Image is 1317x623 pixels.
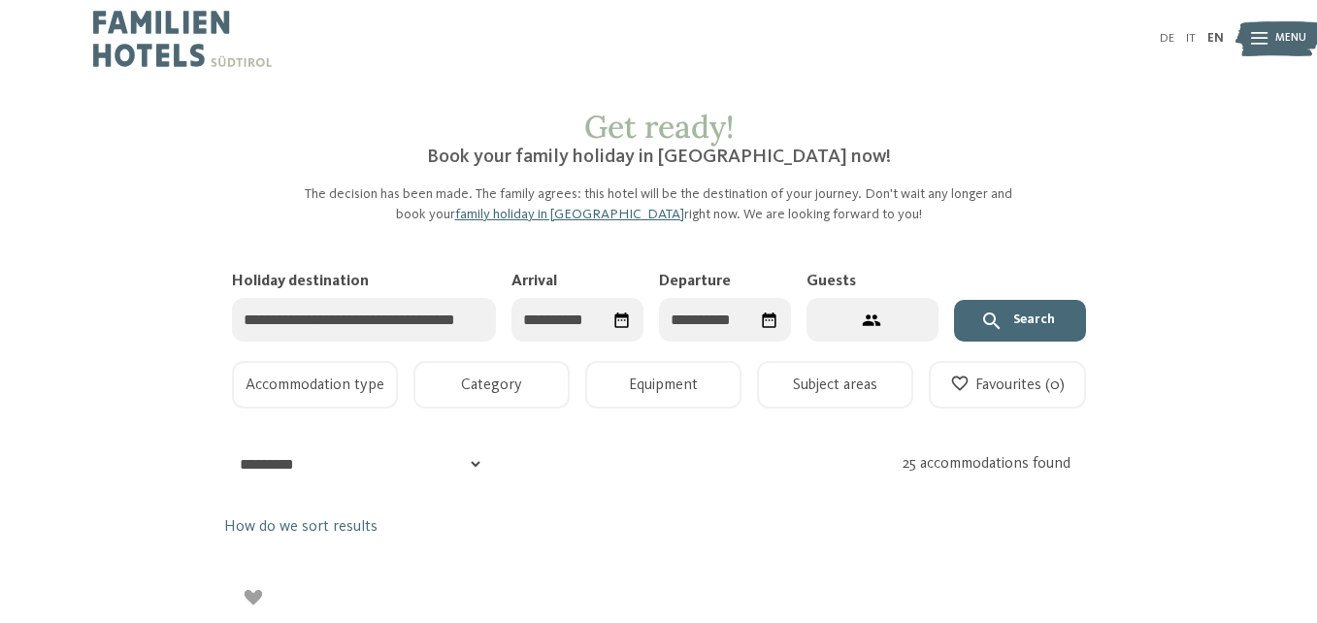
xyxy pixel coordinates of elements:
svg: 2 guests – 1 room [862,311,882,331]
a: IT [1186,32,1196,45]
button: 2 guests – 1 room [807,298,938,342]
a: family holiday in [GEOGRAPHIC_DATA] [455,208,684,221]
div: 25 accommodations found [903,453,1092,475]
button: Search [954,300,1086,343]
button: Favourites (0) [929,361,1085,409]
button: Accommodation type [232,361,398,409]
a: DE [1160,32,1174,45]
a: How do we sort results [224,516,378,538]
button: Category [413,361,570,409]
span: Guests [807,274,856,289]
span: Holiday destination [232,274,369,289]
span: Get ready! [584,107,734,147]
div: Select date [753,304,785,336]
div: Add to favourites [240,584,268,612]
a: EN [1207,32,1224,45]
div: Select date [606,304,638,336]
span: Menu [1275,31,1306,47]
span: Arrival [511,274,557,289]
button: Subject areas [757,361,913,409]
p: The decision has been made. The family agrees: this hotel will be the destination of your journey... [290,184,1028,223]
span: Book your family holiday in [GEOGRAPHIC_DATA] now! [427,148,891,167]
span: Departure [659,274,731,289]
button: Equipment [585,361,741,409]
